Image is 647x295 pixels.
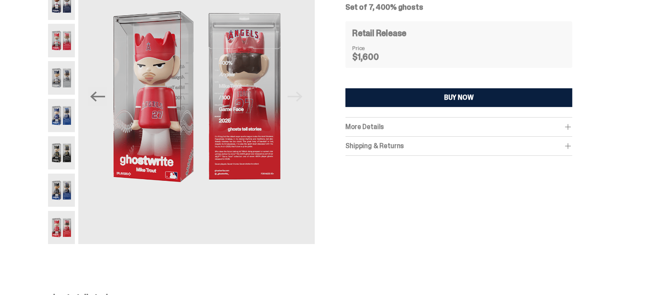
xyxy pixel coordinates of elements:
div: BUY NOW [444,94,474,101]
img: 05-ghostwrite-mlb-game-face-complete-set-shohei-ohtani.png [48,99,75,132]
h4: Retail Release [352,29,406,37]
img: 03-ghostwrite-mlb-game-face-complete-set-bryce-harper.png [48,24,75,57]
button: BUY NOW [345,88,572,107]
button: Previous [88,87,107,106]
img: 04-ghostwrite-mlb-game-face-complete-set-aaron-judge.png [48,61,75,94]
img: 06-ghostwrite-mlb-game-face-complete-set-paul-skenes.png [48,136,75,169]
img: 08-ghostwrite-mlb-game-face-complete-set-mike-trout.png [48,211,75,244]
img: 07-ghostwrite-mlb-game-face-complete-set-juan-soto.png [48,174,75,207]
dd: $1,600 [352,53,395,61]
dt: Price [352,45,395,51]
h5: Set of 7, 400% ghosts [345,3,572,11]
div: Shipping & Returns [345,142,572,150]
span: More Details [345,122,384,131]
